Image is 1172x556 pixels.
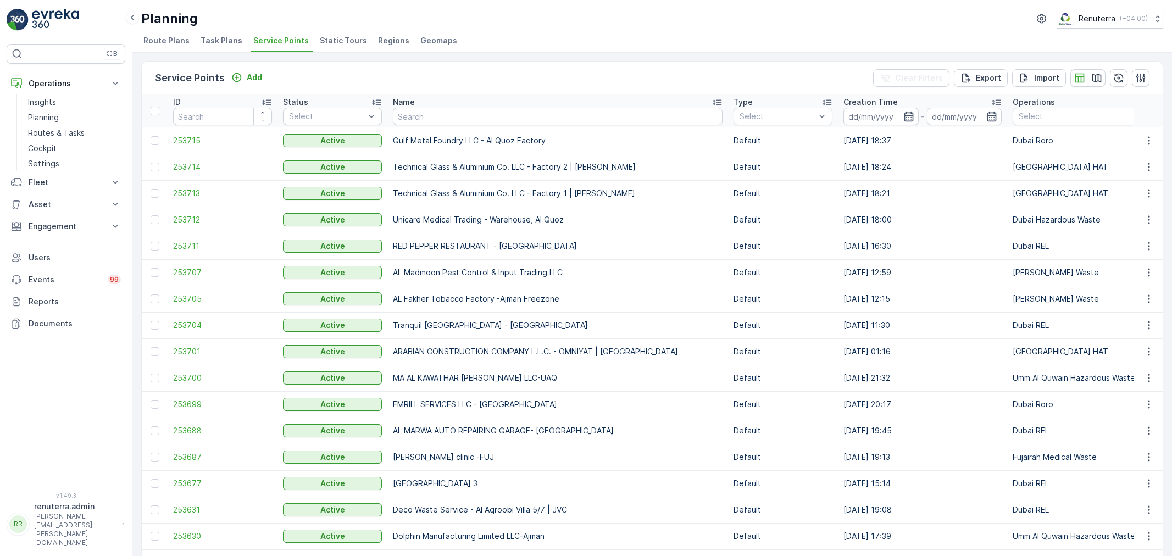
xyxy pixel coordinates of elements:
[32,9,79,31] img: logo_light-DOdMpM7g.png
[387,365,728,391] td: MA AL KAWATHAR [PERSON_NAME] LLC-UAQ
[173,504,272,515] a: 253631
[24,110,125,125] a: Planning
[173,531,272,542] a: 253630
[29,274,101,285] p: Events
[29,199,103,210] p: Asset
[1012,69,1066,87] button: Import
[728,470,838,497] td: Default
[173,346,272,357] a: 253701
[7,193,125,215] button: Asset
[838,154,1007,180] td: [DATE] 18:24
[173,162,272,173] span: 253714
[29,252,121,263] p: Users
[173,267,272,278] a: 253707
[728,338,838,365] td: Default
[7,492,125,499] span: v 1.49.3
[320,452,345,463] p: Active
[141,10,198,27] p: Planning
[151,400,159,409] div: Toggle Row Selected
[734,97,753,108] p: Type
[173,293,272,304] a: 253705
[28,158,59,169] p: Settings
[283,398,382,411] button: Active
[7,9,29,31] img: logo
[201,35,242,46] span: Task Plans
[173,452,272,463] span: 253687
[838,233,1007,259] td: [DATE] 16:30
[320,372,345,383] p: Active
[838,523,1007,549] td: [DATE] 17:39
[954,69,1008,87] button: Export
[283,451,382,464] button: Active
[387,497,728,523] td: Deco Waste Service - Al Aqroobi Villa 5/7 | JVC
[728,365,838,391] td: Default
[151,374,159,382] div: Toggle Row Selected
[838,180,1007,207] td: [DATE] 18:21
[320,320,345,331] p: Active
[110,275,119,284] p: 99
[151,426,159,435] div: Toggle Row Selected
[28,97,56,108] p: Insights
[151,163,159,171] div: Toggle Row Selected
[253,35,309,46] span: Service Points
[320,214,345,225] p: Active
[28,143,57,154] p: Cockpit
[151,215,159,224] div: Toggle Row Selected
[1013,97,1055,108] p: Operations
[24,125,125,141] a: Routes & Tasks
[387,312,728,338] td: Tranquil [GEOGRAPHIC_DATA] - [GEOGRAPHIC_DATA]
[28,127,85,138] p: Routes & Tasks
[387,523,728,549] td: Dolphin Manufacturing Limited LLC-Ajman
[420,35,457,46] span: Geomaps
[387,444,728,470] td: [PERSON_NAME] clinic -FUJ
[728,444,838,470] td: Default
[151,189,159,198] div: Toggle Row Selected
[283,213,382,226] button: Active
[283,503,382,516] button: Active
[728,259,838,286] td: Default
[838,391,1007,418] td: [DATE] 20:17
[728,286,838,312] td: Default
[9,515,27,533] div: RR
[838,444,1007,470] td: [DATE] 19:13
[320,35,367,46] span: Static Tours
[740,111,815,122] p: Select
[283,424,382,437] button: Active
[873,69,949,87] button: Clear Filters
[728,154,838,180] td: Default
[838,286,1007,312] td: [DATE] 12:15
[173,320,272,331] a: 253704
[838,312,1007,338] td: [DATE] 11:30
[387,418,728,444] td: AL MARWA AUTO REPAIRING GARAGE- [GEOGRAPHIC_DATA]
[320,267,345,278] p: Active
[28,112,59,123] p: Planning
[320,241,345,252] p: Active
[387,338,728,365] td: ARABIAN CONSTRUCTION COMPANY L.L.C. - OMNIYAT | [GEOGRAPHIC_DATA]
[7,247,125,269] a: Users
[173,188,272,199] a: 253713
[320,188,345,199] p: Active
[29,221,103,232] p: Engagement
[320,399,345,410] p: Active
[173,214,272,225] span: 253712
[173,478,272,489] span: 253677
[155,70,225,86] p: Service Points
[393,108,723,125] input: Search
[29,296,121,307] p: Reports
[728,497,838,523] td: Default
[7,73,125,94] button: Operations
[283,530,382,543] button: Active
[838,207,1007,233] td: [DATE] 18:00
[34,512,116,547] p: [PERSON_NAME][EMAIL_ADDRESS][PERSON_NAME][DOMAIN_NAME]
[7,269,125,291] a: Events99
[173,399,272,410] span: 253699
[387,233,728,259] td: RED PEPPER RESTAURANT - [GEOGRAPHIC_DATA]
[173,425,272,436] a: 253688
[173,135,272,146] a: 253715
[976,73,1001,84] p: Export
